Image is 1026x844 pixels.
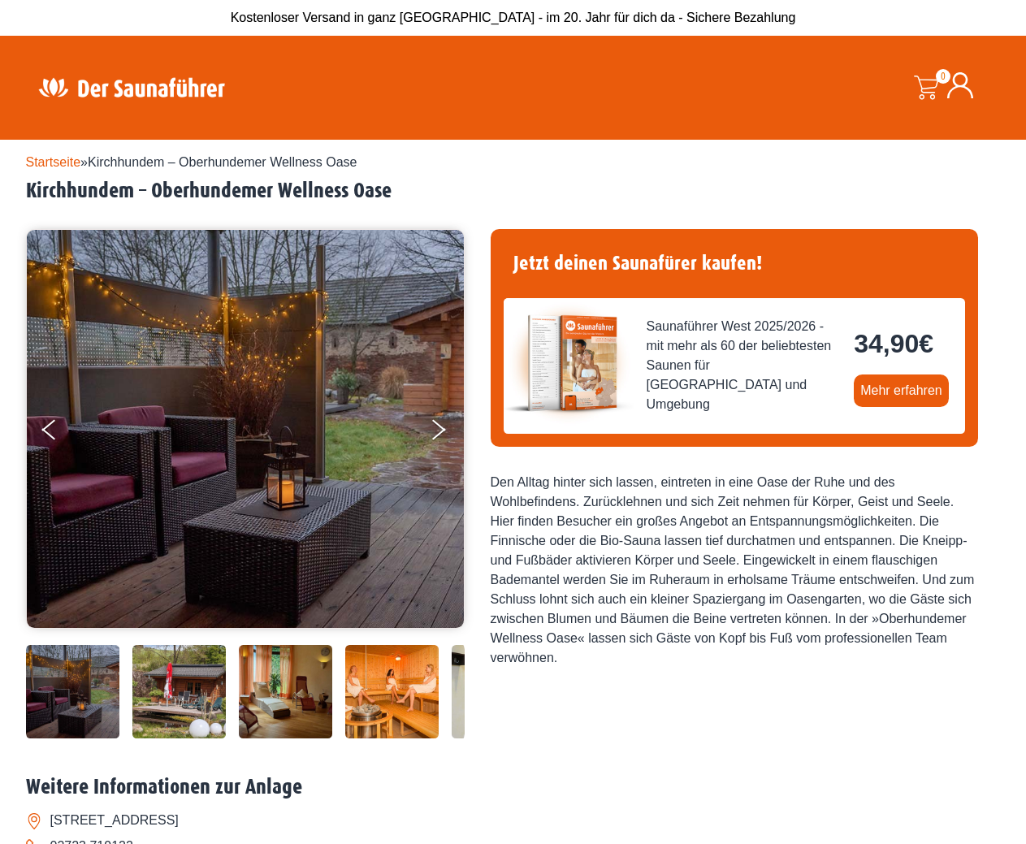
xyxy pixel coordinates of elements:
span: 0 [936,69,950,84]
li: [STREET_ADDRESS] [26,807,1001,833]
bdi: 34,90 [854,329,933,358]
a: Mehr erfahren [854,374,949,407]
span: » [26,155,357,169]
button: Next [429,413,470,453]
span: Saunaführer West 2025/2026 - mit mehr als 60 der beliebtesten Saunen für [GEOGRAPHIC_DATA] und Um... [647,317,842,414]
div: Den Alltag hinter sich lassen, eintreten in eine Oase der Ruhe und des Wohlbefindens. Zurücklehne... [491,473,978,668]
span: Kirchhundem – Oberhundemer Wellness Oase [88,155,357,169]
button: Previous [42,413,83,453]
h2: Weitere Informationen zur Anlage [26,775,1001,800]
h4: Jetzt deinen Saunafürer kaufen! [504,242,965,285]
span: Kostenloser Versand in ganz [GEOGRAPHIC_DATA] - im 20. Jahr für dich da - Sichere Bezahlung [231,11,796,24]
h2: Kirchhundem – Oberhundemer Wellness Oase [26,179,1001,204]
a: Startseite [26,155,81,169]
img: der-saunafuehrer-2025-west.jpg [504,298,634,428]
span: € [919,329,933,358]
